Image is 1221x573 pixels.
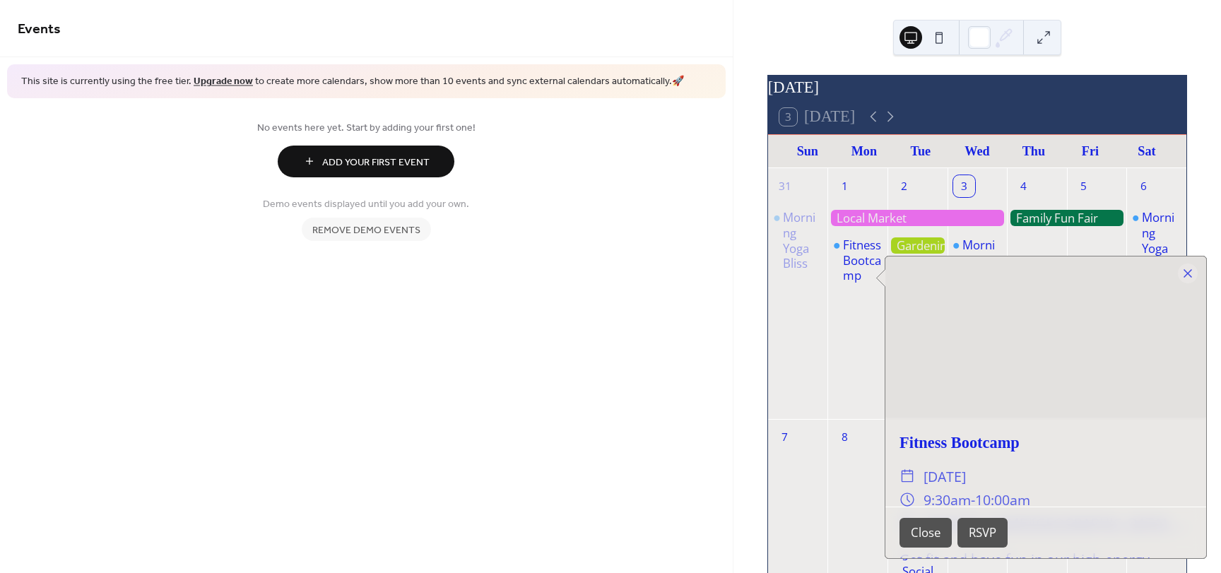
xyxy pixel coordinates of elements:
span: Events [18,16,61,43]
div: Fitness Bootcamp [827,237,887,283]
span: 10:00am [975,488,1030,512]
span: Demo events displayed until you add your own. [263,196,469,211]
div: Family Fun Fair [1007,210,1126,227]
a: Upgrade now [194,72,253,91]
span: This site is currently using the free tier. to create more calendars, show more than 10 events an... [21,75,684,89]
span: [DATE] [924,465,966,488]
div: Wed [949,135,1005,168]
div: Sat [1119,135,1175,168]
div: 6 [1133,175,1155,197]
div: Fitness Bootcamp [843,237,882,283]
div: 7 [774,426,796,448]
button: Add Your First Event [278,146,454,177]
div: Morning Yoga Bliss [1142,210,1181,271]
div: 2 [893,175,915,197]
span: Remove demo events [312,223,420,237]
div: Mon [836,135,892,168]
div: Local Market [827,210,1007,227]
span: - [971,488,975,512]
div: ​ [899,465,915,488]
span: Add Your First Event [322,155,430,170]
div: Morning Yoga Bliss [768,210,828,271]
span: No events here yet. Start by adding your first one! [18,120,715,135]
span: 9:30am [924,488,971,512]
button: Close [899,519,952,548]
div: Morning Yoga Bliss [962,237,1001,299]
div: 1 [834,175,856,197]
div: Sun [779,135,836,168]
button: RSVP [957,519,1008,548]
div: 31 [774,175,796,197]
div: Gardening Workshop [887,237,948,254]
div: Thu [1005,135,1062,168]
div: Fri [1062,135,1119,168]
a: Add Your First Event [18,146,715,177]
div: [DATE] [768,76,1186,100]
div: Tue [892,135,949,168]
div: 5 [1073,175,1095,197]
button: Remove demo events [302,218,431,241]
div: 4 [1013,175,1035,197]
div: Morning Yoga Bliss [783,210,822,271]
div: Morning Yoga Bliss [1126,210,1186,271]
div: ​ [899,488,915,512]
div: Fitness Bootcamp [885,431,1206,455]
div: 3 [953,175,975,197]
div: Morning Yoga Bliss [948,237,1008,299]
div: 8 [834,426,856,448]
